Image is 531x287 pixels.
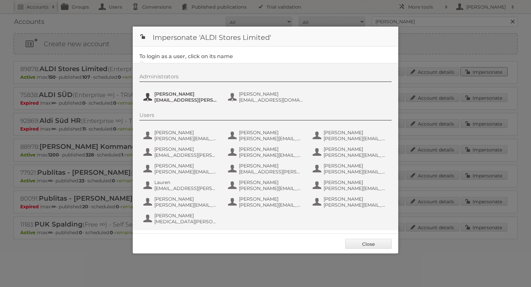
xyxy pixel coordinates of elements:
span: [PERSON_NAME] [324,163,388,169]
span: [PERSON_NAME] [239,91,303,97]
span: [EMAIL_ADDRESS][PERSON_NAME][PERSON_NAME][DOMAIN_NAME] [154,152,219,158]
span: [EMAIL_ADDRESS][PERSON_NAME][DOMAIN_NAME] [154,185,219,191]
span: [PERSON_NAME][EMAIL_ADDRESS][PERSON_NAME][PERSON_NAME][DOMAIN_NAME] [239,185,303,191]
span: [PERSON_NAME] [239,163,303,169]
a: Close [345,239,392,249]
span: [PERSON_NAME] [154,196,219,202]
span: [EMAIL_ADDRESS][PERSON_NAME][DOMAIN_NAME] [154,97,219,103]
span: [PERSON_NAME] [154,130,219,136]
span: [PERSON_NAME] [239,179,303,185]
span: [PERSON_NAME] [154,91,219,97]
button: [PERSON_NAME] [EMAIL_ADDRESS][PERSON_NAME][DOMAIN_NAME] [143,90,221,104]
span: [PERSON_NAME][EMAIL_ADDRESS][PERSON_NAME][PERSON_NAME][DOMAIN_NAME] [239,152,303,158]
span: [PERSON_NAME] [154,213,219,219]
button: [PERSON_NAME] [PERSON_NAME][EMAIL_ADDRESS][PERSON_NAME][PERSON_NAME][DOMAIN_NAME] [312,129,390,142]
span: [MEDICAL_DATA][PERSON_NAME][EMAIL_ADDRESS][PERSON_NAME][DOMAIN_NAME] [154,219,219,225]
button: [PERSON_NAME] [MEDICAL_DATA][PERSON_NAME][EMAIL_ADDRESS][PERSON_NAME][DOMAIN_NAME] [143,212,221,225]
div: Users [139,112,392,121]
span: [PERSON_NAME] [154,146,219,152]
button: [PERSON_NAME] [PERSON_NAME][EMAIL_ADDRESS][DOMAIN_NAME] [227,195,305,209]
button: [PERSON_NAME] [PERSON_NAME][EMAIL_ADDRESS][PERSON_NAME][PERSON_NAME][DOMAIN_NAME] [227,129,305,142]
button: [PERSON_NAME] [EMAIL_ADDRESS][PERSON_NAME][PERSON_NAME][DOMAIN_NAME] [143,145,221,159]
button: [PERSON_NAME] [PERSON_NAME][EMAIL_ADDRESS][PERSON_NAME][DOMAIN_NAME] [312,195,390,209]
button: [PERSON_NAME] [PERSON_NAME][EMAIL_ADDRESS][PERSON_NAME][PERSON_NAME][DOMAIN_NAME] [312,145,390,159]
button: [PERSON_NAME] [PERSON_NAME][EMAIL_ADDRESS][PERSON_NAME][DOMAIN_NAME] [143,162,221,175]
div: Administrators [139,73,392,82]
span: [PERSON_NAME][EMAIL_ADDRESS][PERSON_NAME][PERSON_NAME][DOMAIN_NAME] [154,202,219,208]
span: [PERSON_NAME][EMAIL_ADDRESS][PERSON_NAME][DOMAIN_NAME] [154,169,219,175]
button: [PERSON_NAME] [PERSON_NAME][EMAIL_ADDRESS][PERSON_NAME][PERSON_NAME][DOMAIN_NAME] [143,129,221,142]
button: [PERSON_NAME] [PERSON_NAME][EMAIL_ADDRESS][PERSON_NAME][PERSON_NAME][DOMAIN_NAME] [143,195,221,209]
button: [PERSON_NAME] [PERSON_NAME][EMAIL_ADDRESS][PERSON_NAME][PERSON_NAME][DOMAIN_NAME] [227,179,305,192]
span: [PERSON_NAME] [239,196,303,202]
span: [PERSON_NAME] [239,146,303,152]
span: [PERSON_NAME][EMAIL_ADDRESS][PERSON_NAME][DOMAIN_NAME] [324,185,388,191]
span: [PERSON_NAME][EMAIL_ADDRESS][PERSON_NAME][DOMAIN_NAME] [324,202,388,208]
button: [PERSON_NAME] [PERSON_NAME][EMAIL_ADDRESS][PERSON_NAME][DOMAIN_NAME] [312,162,390,175]
button: [PERSON_NAME] [EMAIL_ADDRESS][DOMAIN_NAME] [227,90,305,104]
button: [PERSON_NAME] [PERSON_NAME][EMAIL_ADDRESS][PERSON_NAME][DOMAIN_NAME] [312,179,390,192]
legend: To login as a user, click on its name [139,53,233,59]
span: [PERSON_NAME][EMAIL_ADDRESS][PERSON_NAME][PERSON_NAME][DOMAIN_NAME] [324,152,388,158]
span: [PERSON_NAME][EMAIL_ADDRESS][PERSON_NAME][PERSON_NAME][DOMAIN_NAME] [239,136,303,142]
span: [EMAIL_ADDRESS][PERSON_NAME][DOMAIN_NAME] [239,169,303,175]
span: Lauren [154,179,219,185]
h1: Impersonate 'ALDI Stores Limited' [133,27,398,47]
span: [PERSON_NAME] [239,130,303,136]
span: [PERSON_NAME][EMAIL_ADDRESS][PERSON_NAME][PERSON_NAME][DOMAIN_NAME] [154,136,219,142]
span: [PERSON_NAME] [324,146,388,152]
span: [PERSON_NAME][EMAIL_ADDRESS][DOMAIN_NAME] [239,202,303,208]
button: [PERSON_NAME] [PERSON_NAME][EMAIL_ADDRESS][PERSON_NAME][PERSON_NAME][DOMAIN_NAME] [227,145,305,159]
button: [PERSON_NAME] [EMAIL_ADDRESS][PERSON_NAME][DOMAIN_NAME] [227,162,305,175]
button: Lauren [EMAIL_ADDRESS][PERSON_NAME][DOMAIN_NAME] [143,179,221,192]
span: [PERSON_NAME] [324,196,388,202]
span: [PERSON_NAME] [324,130,388,136]
span: [PERSON_NAME] [154,163,219,169]
span: [PERSON_NAME][EMAIL_ADDRESS][PERSON_NAME][PERSON_NAME][DOMAIN_NAME] [324,136,388,142]
span: [PERSON_NAME] [324,179,388,185]
span: [PERSON_NAME][EMAIL_ADDRESS][PERSON_NAME][DOMAIN_NAME] [324,169,388,175]
span: [EMAIL_ADDRESS][DOMAIN_NAME] [239,97,303,103]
